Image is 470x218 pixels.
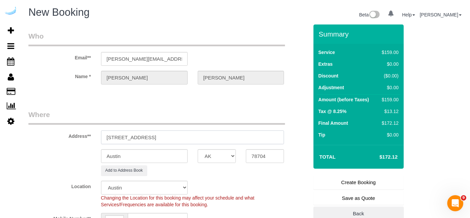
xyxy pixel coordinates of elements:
input: First Name** [101,71,188,85]
label: Adjustment [318,84,344,91]
a: Beta [359,12,380,17]
div: $159.00 [379,96,398,103]
label: Amount (before Taxes) [318,96,369,103]
h4: $172.12 [359,154,397,160]
iframe: Intercom live chat [447,195,463,211]
input: Zip Code** [246,149,284,163]
label: Name * [23,71,96,80]
div: $0.00 [379,61,398,67]
label: Tax @ 8.25% [318,108,347,115]
img: New interface [369,11,380,19]
label: Service [318,49,335,56]
div: $159.00 [379,49,398,56]
a: Save as Quote [313,191,404,205]
span: 9 [461,195,466,201]
a: Create Booking [313,175,404,189]
div: $13.12 [379,108,398,115]
legend: Where [28,110,285,125]
label: Location [23,181,96,190]
legend: Who [28,31,285,46]
div: ($0.00) [379,72,398,79]
label: Tip [318,131,325,138]
button: Add to Address Book [101,165,147,176]
a: Help [402,12,415,17]
img: Automaid Logo [4,7,17,16]
div: $172.12 [379,120,398,126]
h3: Summary [319,30,400,38]
div: $0.00 [379,131,398,138]
label: Extras [318,61,333,67]
span: New Booking [28,6,90,18]
label: Final Amount [318,120,348,126]
input: Last Name** [198,71,284,85]
span: Changing the Location for this booking may affect your schedule and what Services/Frequencies are... [101,195,255,207]
strong: Total [319,154,336,160]
div: $0.00 [379,84,398,91]
label: Discount [318,72,339,79]
a: [PERSON_NAME] [420,12,462,17]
